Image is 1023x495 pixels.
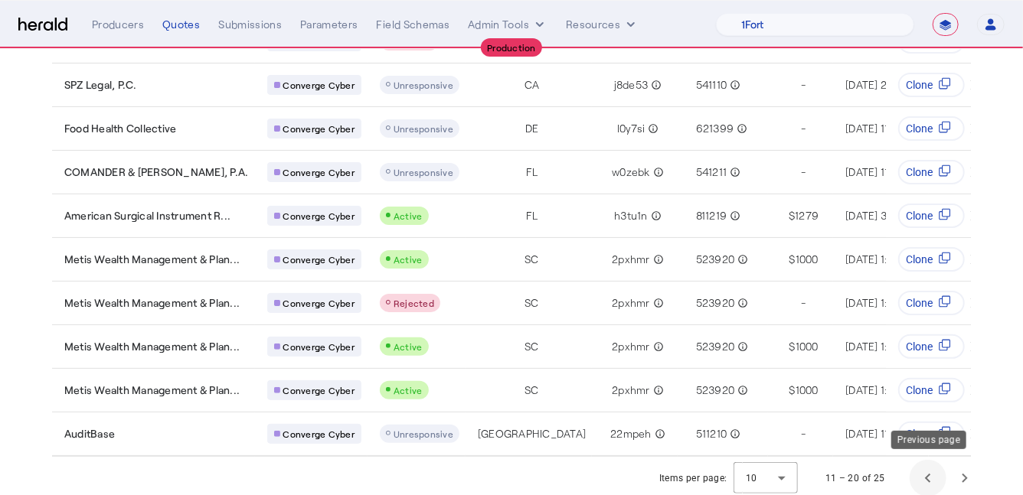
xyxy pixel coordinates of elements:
span: Converge Cyber [283,340,355,353]
mat-icon: info_outline [650,339,664,354]
span: Metis Wealth Management & Plan... [64,252,240,267]
span: - [802,121,806,136]
mat-icon: info_outline [648,208,662,223]
span: - [802,164,806,180]
span: Converge Cyber [283,210,355,222]
span: 523920 [696,339,735,354]
span: Food Health Collective [64,121,177,136]
button: Clone [898,422,965,446]
span: SC [525,339,539,354]
span: 22mpeh [610,426,652,441]
span: Active [394,341,423,352]
mat-icon: info_outline [734,339,748,354]
div: Production [481,38,542,57]
span: Clone [906,77,933,93]
span: $ [789,383,796,398]
span: Rejected [394,298,434,308]
mat-icon: info_outline [734,252,748,267]
span: [DATE] 1:09 PM [845,383,918,396]
span: 523920 [696,383,735,398]
span: Clone [906,164,933,180]
mat-icon: info_outline [650,295,664,311]
span: w0zebk [612,164,650,180]
span: [DATE] 1:14 PM [845,252,916,265]
span: 1000 [796,383,819,398]
span: 511210 [696,426,727,441]
span: AuditBase [64,426,115,441]
div: Previous page [891,431,966,449]
button: Clone [898,334,965,359]
span: 523920 [696,295,735,311]
button: Clone [898,73,965,97]
mat-icon: info_outline [727,164,740,180]
span: FL [526,164,538,180]
div: Field Schemas [377,17,450,32]
span: 2pxhmr [612,339,650,354]
span: SPZ Legal, P.C. [64,77,137,93]
span: [DATE] 11:17 AM [845,165,920,178]
div: Submissions [218,17,282,32]
span: Metis Wealth Management & Plan... [64,339,240,354]
button: Resources dropdown menu [566,17,639,32]
span: 621399 [696,121,734,136]
span: $ [789,208,795,223]
span: [DATE] 11:43 AM [845,427,923,440]
span: 2pxhmr [612,295,650,311]
mat-icon: info_outline [650,252,664,267]
mat-icon: info_outline [734,295,748,311]
span: 541110 [696,77,727,93]
mat-icon: info_outline [734,121,747,136]
span: Converge Cyber [283,428,355,440]
mat-icon: info_outline [727,426,740,441]
span: Converge Cyber [283,79,355,91]
span: [DATE] 1:09 PM [845,340,918,353]
span: j8de53 [614,77,649,93]
span: American Surgical Instrument R... [64,208,230,223]
span: Unresponsive [394,167,453,177]
span: [DATE] 3:59 PM [845,209,920,222]
span: Clone [906,121,933,136]
span: Metis Wealth Management & Plan... [64,295,240,311]
mat-icon: info_outline [652,426,665,441]
span: h3tu1n [614,208,648,223]
span: Active [394,385,423,396]
span: 1279 [795,208,819,223]
span: Converge Cyber [283,122,355,135]
span: DE [525,121,539,136]
span: SC [525,383,539,398]
span: - [802,77,806,93]
span: $ [789,339,796,354]
span: Converge Cyber [283,384,355,396]
span: Metis Wealth Management & Plan... [64,383,240,398]
div: Items per page: [659,471,727,486]
span: [DATE] 2:28 PM [845,78,920,91]
span: CA [525,77,540,93]
button: Clone [898,116,965,141]
span: Clone [906,295,933,311]
mat-icon: info_outline [727,208,740,223]
span: Converge Cyber [283,166,355,178]
span: 1000 [796,339,819,354]
span: 2pxhmr [612,383,650,398]
mat-icon: info_outline [650,164,664,180]
div: Quotes [162,17,200,32]
div: Parameters [300,17,358,32]
span: Clone [906,339,933,354]
mat-icon: info_outline [650,383,664,398]
span: - [802,295,806,311]
span: Unresponsive [394,123,453,134]
span: [DATE] 1:09 PM [845,296,918,309]
span: Clone [906,383,933,398]
span: Unresponsive [394,80,453,90]
span: COMANDER & [PERSON_NAME], P.A. [64,164,249,180]
span: SC [525,295,539,311]
div: Producers [92,17,144,32]
div: 11 – 20 of 25 [825,471,885,486]
button: Clone [898,247,965,272]
img: Herald Logo [18,18,67,32]
button: Clone [898,204,965,228]
span: $ [789,252,796,267]
span: [GEOGRAPHIC_DATA] [478,426,586,441]
span: [DATE] 11:19 AM [845,122,920,135]
span: Active [394,210,423,221]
